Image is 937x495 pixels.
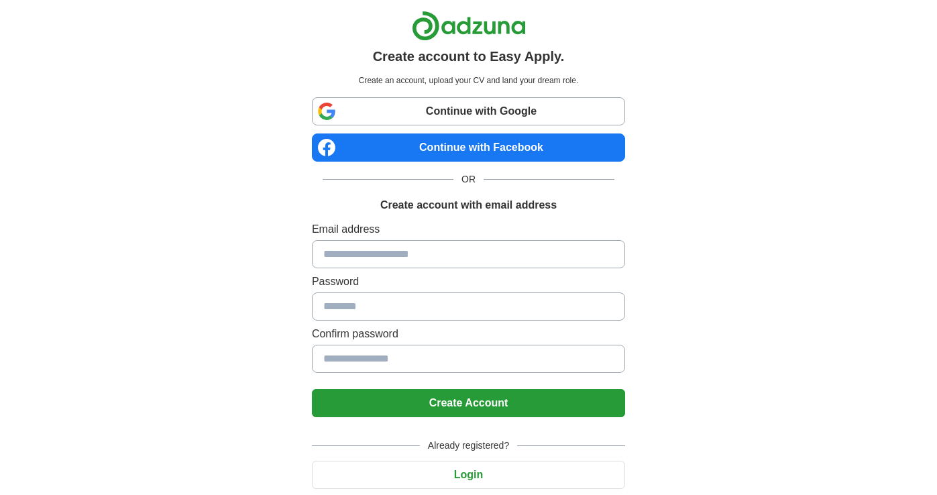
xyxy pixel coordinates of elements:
[312,389,625,417] button: Create Account
[380,197,557,213] h1: Create account with email address
[453,172,484,186] span: OR
[312,133,625,162] a: Continue with Facebook
[312,469,625,480] a: Login
[373,46,565,66] h1: Create account to Easy Apply.
[412,11,526,41] img: Adzuna logo
[312,274,625,290] label: Password
[312,221,625,237] label: Email address
[312,461,625,489] button: Login
[315,74,622,87] p: Create an account, upload your CV and land your dream role.
[420,439,517,453] span: Already registered?
[312,97,625,125] a: Continue with Google
[312,326,625,342] label: Confirm password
